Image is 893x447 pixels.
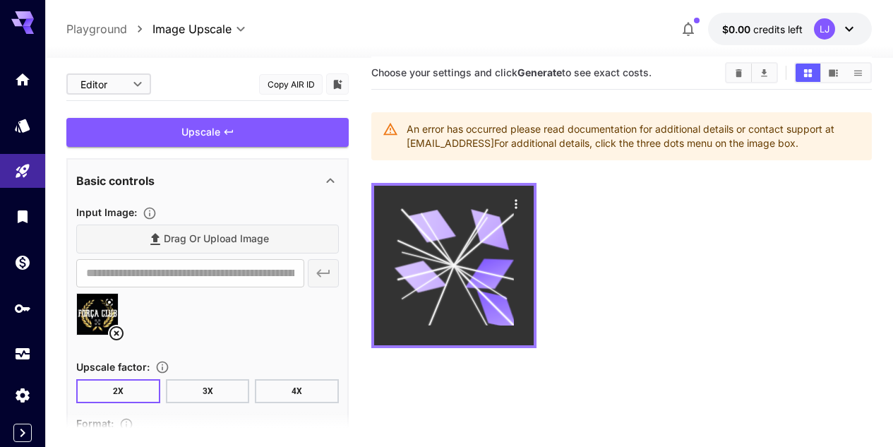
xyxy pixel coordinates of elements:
span: $0.00 [722,23,753,35]
div: Home [14,71,31,88]
div: Playground [14,162,31,180]
div: API Keys [14,299,31,317]
button: Add to library [331,76,344,93]
div: Library [14,203,31,221]
div: Wallet [14,254,31,271]
div: Settings [14,386,31,404]
button: Choose the level of upscaling to be performed on the image. [150,360,175,374]
div: Basic controls [76,164,339,198]
button: $0.00LJ [708,13,872,45]
div: An error has occurred please read documentation for additional details or contact support at [EMA... [407,117,861,156]
div: LJ [814,18,835,40]
button: Expand sidebar [13,424,32,442]
span: Upscale [181,124,220,141]
span: Image Upscale [152,20,232,37]
button: 4X [255,379,339,403]
button: Specifies the input image to be processed. [137,206,162,220]
b: Generate [517,66,562,78]
span: Upscale factor : [76,361,150,373]
div: Show media in grid viewShow media in video viewShow media in list view [794,62,872,83]
nav: breadcrumb [66,20,152,37]
span: Editor [80,77,124,92]
div: Models [14,117,31,134]
button: 2X [76,379,160,403]
div: Usage [14,345,31,363]
span: credits left [753,23,803,35]
button: Show media in grid view [796,64,820,82]
button: Clear All [726,64,751,82]
div: $0.00 [722,22,803,37]
button: Show media in list view [846,64,870,82]
button: Copy AIR ID [259,74,323,95]
div: Clear AllDownload All [725,62,778,83]
a: Playground [66,20,127,37]
span: Input Image : [76,206,137,218]
button: Show media in video view [821,64,846,82]
button: Download All [752,64,777,82]
button: Upscale [66,118,349,147]
div: Actions [505,193,527,214]
p: Basic controls [76,172,155,189]
button: 3X [166,379,250,403]
span: Choose your settings and click to see exact costs. [371,66,652,78]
